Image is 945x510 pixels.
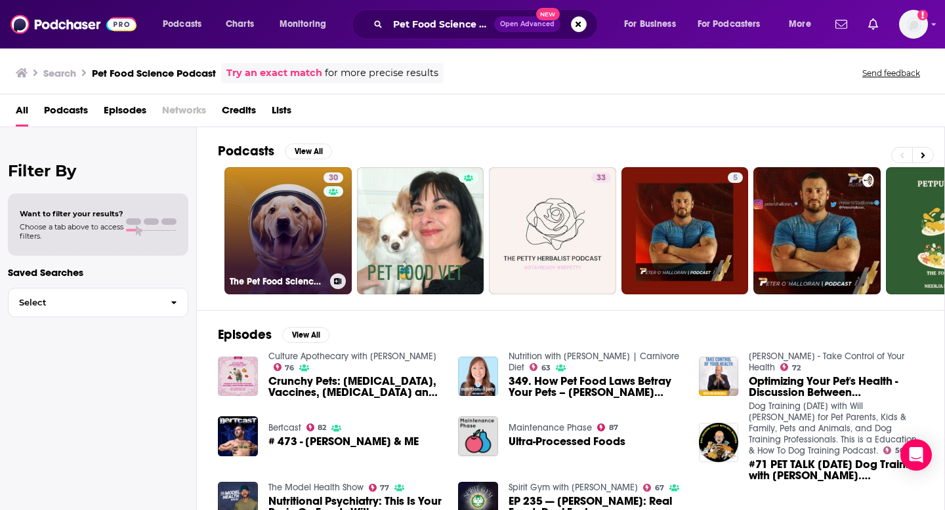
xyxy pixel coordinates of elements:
svg: Add a profile image [917,10,928,20]
a: Bertcast [268,422,301,433]
a: #71 PET TALK TODAY Dog Training with Will Bangura. Dr Karen Becker DVM is interviewed today about... [749,459,923,481]
span: Networks [162,100,206,127]
img: Podchaser - Follow, Share and Rate Podcasts [10,12,136,37]
a: The Model Health Show [268,482,364,493]
a: Try an exact match [226,66,322,81]
a: 82 [306,423,327,431]
a: 76 [274,363,295,371]
h3: Pet Food Science Podcast [92,67,216,79]
span: 82 [318,425,326,431]
a: 87 [597,423,618,431]
span: For Business [624,15,676,33]
h3: The Pet Food Science Podcast Show [230,276,325,287]
span: Optimizing Your Pet's Health - Discussion Between [PERSON_NAME] & Dr. Mercola [749,376,923,398]
button: Send feedback [858,68,924,79]
div: Open Intercom Messenger [900,439,932,471]
a: Ultra-Processed Foods [509,436,625,447]
span: #71 PET TALK [DATE] Dog Training with [PERSON_NAME]. [PERSON_NAME] DVM is interviewed [DATE] abou... [749,459,923,481]
span: Logged in as jhutchinson [899,10,928,39]
span: 63 [541,365,551,371]
a: 77 [369,484,390,492]
button: Show profile menu [899,10,928,39]
a: Crunchy Pets: Raw Food Diet, Vaccines, Heartworm and MORE | Holistic Vet Dr. Karen Becker [268,376,443,398]
span: Charts [226,15,254,33]
a: Culture Apothecary with Alex Clark [268,351,436,362]
a: Nutrition with Judy | Carnivore Diet [509,351,679,373]
button: View All [285,144,332,159]
span: Lists [272,100,291,127]
span: 87 [609,425,618,431]
a: 30 [324,172,343,183]
a: 33 [489,167,616,294]
a: 50 [883,446,904,454]
span: Monitoring [280,15,326,33]
span: 5 [733,172,738,185]
a: Charts [217,14,262,35]
a: All [16,100,28,127]
a: 72 [780,363,801,371]
span: For Podcasters [698,15,761,33]
a: # 473 - Whitney Cummings & ME [268,436,419,447]
span: New [536,8,560,20]
span: 50 [895,448,904,454]
a: Credits [222,100,256,127]
span: Choose a tab above to access filters. [20,222,123,241]
img: Crunchy Pets: Raw Food Diet, Vaccines, Heartworm and MORE | Holistic Vet Dr. Karen Becker [218,357,258,397]
a: Dog Training Today with Will Bangura for Pet Parents, Kids & Family, Pets and Animals, and Dog Tr... [749,401,917,456]
button: Open AdvancedNew [494,16,560,32]
a: 33 [591,172,611,183]
img: Ultra-Processed Foods [458,416,498,456]
span: Podcasts [163,15,201,33]
a: Show notifications dropdown [830,13,852,35]
a: 5 [621,167,749,294]
a: Maintenance Phase [509,422,592,433]
div: Search podcasts, credits, & more... [364,9,610,39]
a: Optimizing Your Pet's Health - Discussion Between Dr. Becker & Dr. Mercola [699,357,739,397]
button: open menu [780,14,828,35]
span: Want to filter your results? [20,209,123,218]
h3: Search [43,67,76,79]
a: 30The Pet Food Science Podcast Show [224,167,352,294]
a: 349. How Pet Food Laws Betray Your Pets – Susan Thixton Explains [509,376,683,398]
img: User Profile [899,10,928,39]
a: 5 [728,172,743,183]
button: open menu [270,14,343,35]
button: open menu [689,14,780,35]
img: #71 PET TALK TODAY Dog Training with Will Bangura. Dr Karen Becker DVM is interviewed today about... [699,423,739,463]
img: # 473 - Whitney Cummings & ME [218,416,258,456]
img: 349. How Pet Food Laws Betray Your Pets – Susan Thixton Explains [458,357,498,397]
a: Dr. Joseph Mercola - Take Control of Your Health [749,351,904,373]
button: open menu [154,14,219,35]
span: Select [9,298,160,307]
a: Spirit Gym with Paul Chek [509,482,638,493]
input: Search podcasts, credits, & more... [388,14,494,35]
h2: Filter By [8,161,188,180]
span: Crunchy Pets: [MEDICAL_DATA], Vaccines, [MEDICAL_DATA] and MORE | Holistic Vet [PERSON_NAME] [268,376,443,398]
button: Select [8,288,188,317]
span: 76 [285,365,294,371]
a: 63 [530,363,551,371]
a: 67 [643,484,664,492]
h2: Episodes [218,326,272,343]
span: 349. How Pet Food Laws Betray Your Pets – [PERSON_NAME] Explains [509,376,683,398]
span: 72 [792,365,801,371]
h2: Podcasts [218,143,274,159]
p: Saved Searches [8,266,188,279]
span: 33 [597,172,606,185]
span: Open Advanced [500,21,555,28]
a: Podcasts [44,100,88,127]
span: 67 [655,485,664,491]
span: # 473 - [PERSON_NAME] & ME [268,436,419,447]
a: Episodes [104,100,146,127]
